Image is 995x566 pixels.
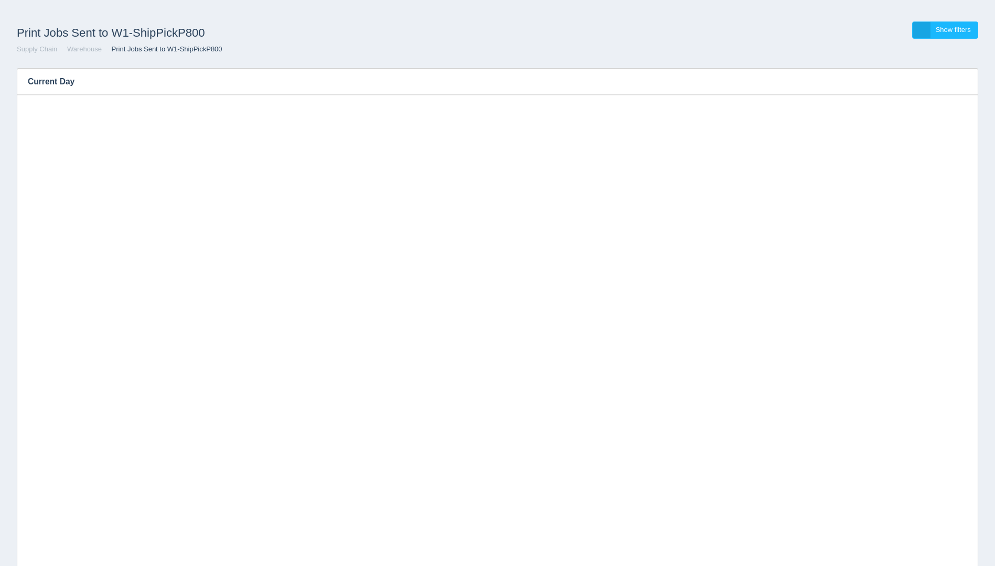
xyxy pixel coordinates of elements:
h3: Current Day [17,69,946,95]
span: Show filters [936,26,971,34]
h1: Print Jobs Sent to W1-ShipPickP800 [17,21,498,45]
a: Supply Chain [17,45,57,53]
a: Show filters [912,21,978,39]
li: Print Jobs Sent to W1-ShipPickP800 [104,45,222,55]
a: Warehouse [67,45,102,53]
